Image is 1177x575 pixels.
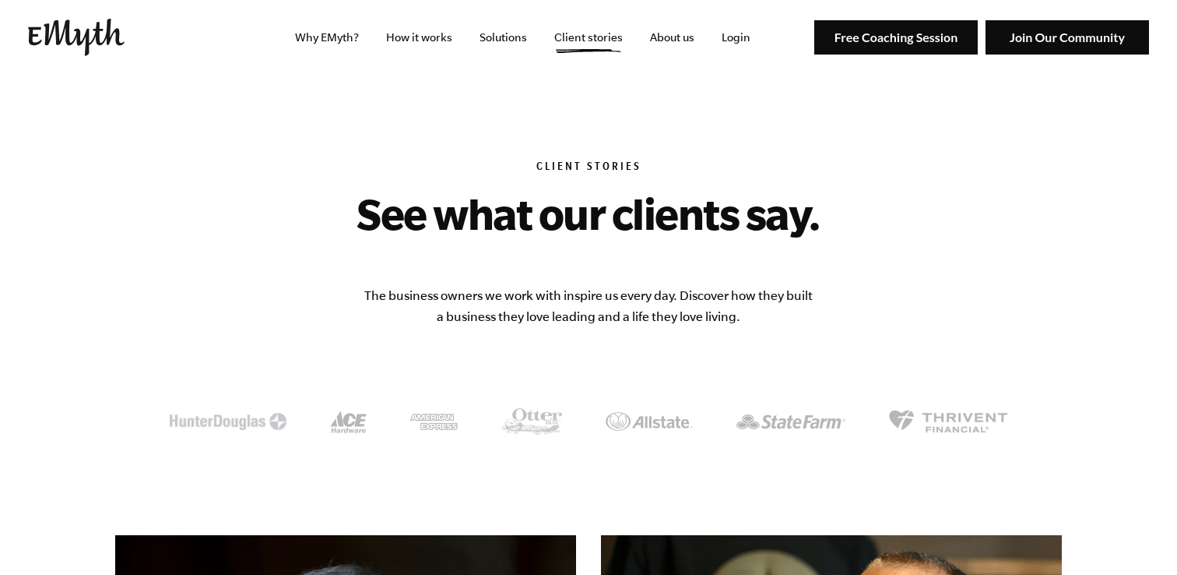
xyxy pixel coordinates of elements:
[606,412,693,430] img: Client
[28,19,125,56] img: EMyth
[363,285,814,327] p: The business owners we work with inspire us every day. Discover how they built a business they lo...
[330,411,367,433] img: Client
[889,410,1008,433] img: Client
[257,189,920,238] h2: See what our clients say.
[115,161,1062,176] h6: Client Stories
[736,414,845,429] img: Client
[986,20,1149,55] img: Join Our Community
[814,20,978,55] img: Free Coaching Session
[410,414,458,430] img: Client
[501,408,562,435] img: Client
[170,413,286,430] img: Client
